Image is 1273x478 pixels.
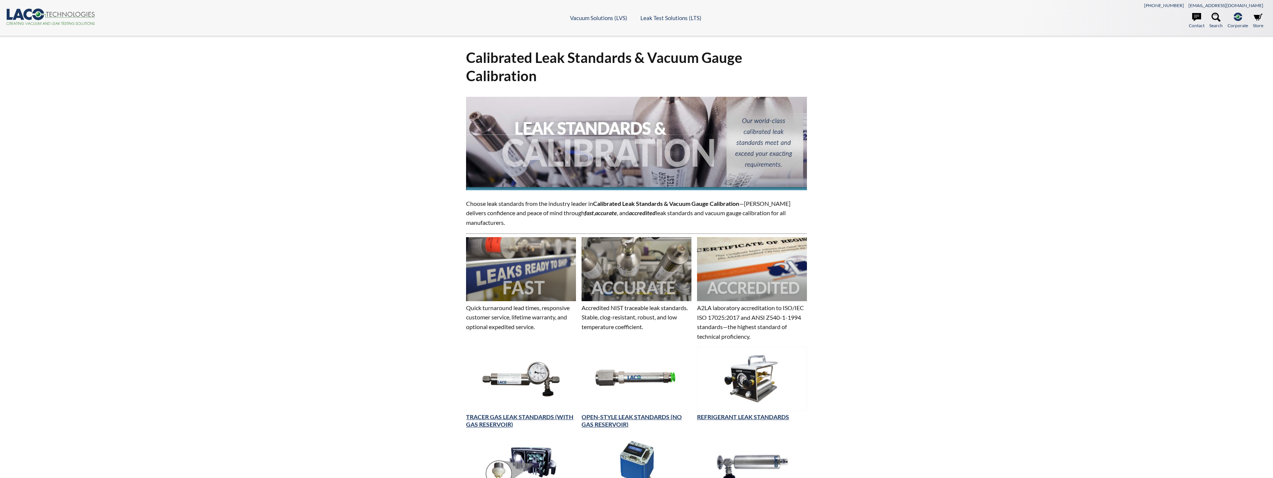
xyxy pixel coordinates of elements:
[466,413,573,428] a: TRACER GAS LEAK STANDARDS (WITH GAS RESERVOIR)
[595,209,617,216] strong: accurate
[697,237,807,301] img: Image showing the word ACCREDITED overlaid on it
[466,97,807,190] img: Leak Standards & Calibration header
[466,48,807,85] h1: Calibrated Leak Standards & Vacuum Gauge Calibration
[1189,13,1204,29] a: Contact
[466,237,576,301] img: Image showing the word FAST overlaid on it
[582,347,691,411] img: Open-Style Leak Standard
[593,200,739,207] strong: Calibrated Leak Standards & Vacuum Gauge Calibration
[697,303,807,341] p: A2LA laboratory accreditation to ISO/IEC ISO 17025:2017 and ANSI Z540-1-1994 standards—the highes...
[1144,3,1184,8] a: [PHONE_NUMBER]
[640,15,702,21] a: Leak Test Solutions (LTS)
[629,209,656,216] em: accredited
[570,15,627,21] a: Vacuum Solutions (LVS)
[1228,22,1248,29] span: Corporate
[1188,3,1263,8] a: [EMAIL_ADDRESS][DOMAIN_NAME]
[697,413,789,420] a: REFRIGERANT LEAK STANDARDS
[582,237,691,301] img: Image showing the word ACCURATE overlaid on it
[697,347,807,411] img: Refrigerant Leak Standard image
[466,303,576,332] p: Quick turnaround lead times, responsive customer service, lifetime warranty, and optional expedit...
[1209,13,1223,29] a: Search
[466,347,576,411] img: Calibrated Leak Standard with Gauge
[585,209,594,216] em: fast
[582,413,682,428] a: OPEN-STYLE LEAK STANDARDS (NO GAS RESERVOIR)
[466,199,807,227] p: Choose leak standards from the industry leader in —[PERSON_NAME] delivers confidence and peace of...
[582,303,691,332] p: Accredited NIST traceable leak standards. Stable, clog-resistant, robust, and low temperature coe...
[1253,13,1263,29] a: Store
